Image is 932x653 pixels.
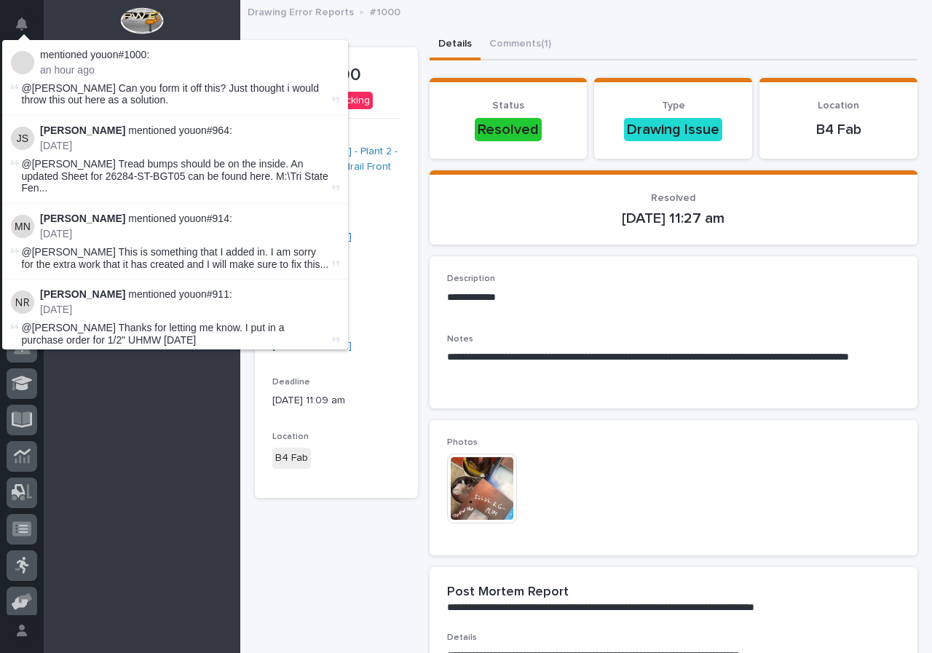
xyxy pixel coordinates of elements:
p: [DATE] [40,140,339,152]
p: B4 Fab [777,121,900,138]
img: Marston Norris [11,215,34,238]
a: #1000 [118,49,146,60]
span: @[PERSON_NAME] Thanks for letting me know. I put in a purchase order for 1/2" UHMW [DATE] [22,322,285,346]
p: [DATE] 11:27 am [447,210,901,227]
span: Resolved [651,193,695,203]
button: Details [430,30,481,60]
img: Nate Rulli [11,290,34,314]
button: Notifications [7,9,37,39]
span: Location [818,100,859,111]
h2: Post Mortem Report [447,585,569,601]
span: Notes [447,335,473,344]
p: #1000 [370,3,400,19]
p: mentioned you on : [40,49,339,61]
span: Type [662,100,685,111]
p: [DATE] 11:09 am [272,393,400,408]
a: #964 [207,124,229,136]
p: mentioned you on : [40,288,339,301]
span: Description [447,274,495,283]
p: [DATE] [40,304,339,316]
div: B4 Fab [272,448,311,469]
p: an hour ago [40,64,339,76]
p: mentioned you on : [40,213,339,225]
a: #911 [207,288,229,300]
img: Workspace Logo [120,7,163,34]
div: Resolved [475,118,542,141]
div: Drawing Issue [624,118,722,141]
img: Juan Santillan [11,127,34,150]
span: @[PERSON_NAME] Can you form it off this? Just thought i would throw this out here as a solution. [22,82,319,106]
span: @[PERSON_NAME] This is something that I added in. I am sorry for the extra work that it has creat... [22,246,329,271]
span: Location [272,432,309,441]
span: Details [447,633,477,642]
p: mentioned you on : [40,124,339,137]
p: [DATE] [40,228,339,240]
span: Photos [447,438,478,447]
span: Deadline [272,378,310,387]
p: Drawing Error Reports [248,3,354,19]
span: @[PERSON_NAME] Tread bumps should be on the inside. An updated Sheet for 26284-ST-BGT05 can be fo... [22,158,329,194]
span: Status [492,100,524,111]
button: Comments (1) [481,30,560,60]
div: Notifications [18,17,37,41]
strong: [PERSON_NAME] [40,288,125,300]
strong: [PERSON_NAME] [40,213,125,224]
strong: [PERSON_NAME] [40,124,125,136]
a: #914 [207,213,229,224]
